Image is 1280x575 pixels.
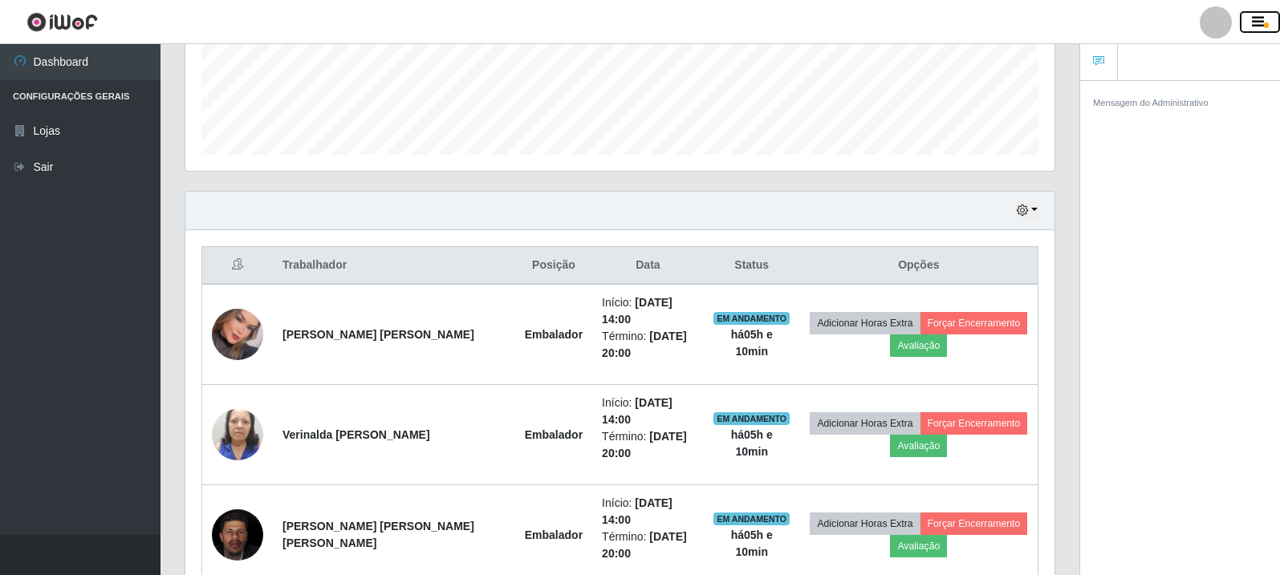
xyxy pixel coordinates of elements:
button: Forçar Encerramento [920,312,1028,334]
strong: Embalador [525,528,583,541]
li: Início: [602,395,694,428]
strong: há 05 h e 10 min [731,528,773,558]
button: Forçar Encerramento [920,512,1028,535]
strong: há 05 h e 10 min [731,328,773,358]
strong: Embalador [525,428,583,441]
time: [DATE] 14:00 [602,296,673,326]
li: Início: [602,294,694,328]
li: Término: [602,428,694,462]
li: Início: [602,495,694,528]
span: EM ANDAMENTO [713,512,790,525]
img: 1728324895552.jpeg [212,389,263,480]
li: Término: [602,528,694,562]
button: Avaliação [890,435,947,457]
strong: [PERSON_NAME] [PERSON_NAME] [282,328,474,341]
button: Forçar Encerramento [920,412,1028,435]
button: Avaliação [890,334,947,357]
strong: Verinalda [PERSON_NAME] [282,428,430,441]
strong: há 05 h e 10 min [731,428,773,458]
th: Data [592,247,704,285]
time: [DATE] 14:00 [602,496,673,526]
button: Adicionar Horas Extra [810,412,920,435]
strong: Embalador [525,328,583,341]
th: Posição [515,247,592,285]
img: 1756684845551.jpeg [212,504,263,567]
strong: [PERSON_NAME] [PERSON_NAME] [PERSON_NAME] [282,520,474,549]
time: [DATE] 14:00 [602,396,673,426]
small: Mensagem do Administrativo [1093,98,1209,107]
button: Adicionar Horas Extra [810,512,920,535]
th: Status [704,247,800,285]
button: Avaliação [890,535,947,557]
th: Opções [800,247,1038,285]
th: Trabalhador [273,247,515,285]
span: EM ANDAMENTO [713,412,790,425]
span: EM ANDAMENTO [713,312,790,325]
img: 1752940593841.jpeg [212,298,263,371]
button: Adicionar Horas Extra [810,312,920,334]
li: Término: [602,328,694,362]
img: CoreUI Logo [26,12,98,32]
